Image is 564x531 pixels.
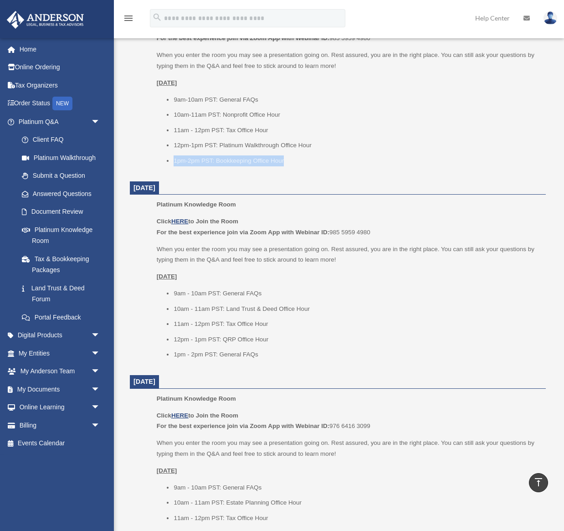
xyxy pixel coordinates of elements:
li: 10am - 11am PST: Land Trust & Deed Office Hour [174,304,539,314]
p: When you enter the room you may see a presentation going on. Rest assured, you are in the right p... [157,244,539,265]
li: 11am - 12pm PST: Tax Office Hour [174,319,539,330]
b: Click to Join the Room [157,412,238,419]
span: arrow_drop_down [91,398,109,417]
li: 1pm - 2pm PST: General FAQs [174,349,539,360]
a: Billingarrow_drop_down [6,416,114,434]
a: Tax Organizers [6,76,114,94]
a: vertical_align_top [529,473,548,492]
a: Home [6,40,114,58]
i: menu [123,13,134,24]
b: For the best experience join via Zoom App with Webinar ID: [157,423,329,429]
a: HERE [171,412,188,419]
a: My Entitiesarrow_drop_down [6,344,114,362]
span: arrow_drop_down [91,362,109,381]
img: User Pic [543,11,557,25]
p: When you enter the room you may see a presentation going on. Rest assured, you are in the right p... [157,438,539,459]
a: menu [123,16,134,24]
li: 10am-11am PST: Nonprofit Office Hour [174,109,539,120]
span: Platinum Knowledge Room [157,395,236,402]
span: arrow_drop_down [91,326,109,345]
span: [DATE] [133,378,155,385]
i: search [152,12,162,22]
li: 9am - 10am PST: General FAQs [174,288,539,299]
a: Tax & Bookkeeping Packages [13,250,114,279]
li: 11am - 12pm PST: Tax Office Hour [174,125,539,136]
span: arrow_drop_down [91,380,109,399]
u: [DATE] [157,79,177,86]
u: [DATE] [157,467,177,474]
a: Submit a Question [13,167,114,185]
p: 985 5959 4980 [157,216,539,237]
a: Digital Productsarrow_drop_down [6,326,114,345]
span: Platinum Knowledge Room [157,201,236,208]
div: NEW [52,97,72,110]
a: Platinum Q&Aarrow_drop_down [6,113,114,131]
li: 10am - 11am PST: Estate Planning Office Hour [174,497,539,508]
span: arrow_drop_down [91,113,109,131]
p: 976 6416 3099 [157,410,539,432]
b: For the best experience join via Zoom App with Webinar ID: [157,229,329,236]
li: 12pm-1pm PST: Platinum Walkthrough Office Hour [174,140,539,151]
a: My Documentsarrow_drop_down [6,380,114,398]
span: [DATE] [133,184,155,191]
a: Online Ordering [6,58,114,77]
u: [DATE] [157,273,177,280]
a: Online Learningarrow_drop_down [6,398,114,417]
a: Platinum Walkthrough [13,149,114,167]
li: 11am - 12pm PST: Tax Office Hour [174,513,539,524]
li: 12pm - 1pm PST: QRP Office Hour [174,334,539,345]
li: 9am - 10am PST: General FAQs [174,482,539,493]
span: arrow_drop_down [91,344,109,363]
a: Land Trust & Deed Forum [13,279,114,308]
li: 9am-10am PST: General FAQs [174,94,539,105]
a: Events Calendar [6,434,114,453]
img: Anderson Advisors Platinum Portal [4,11,87,29]
i: vertical_align_top [533,477,544,488]
li: 1pm-2pm PST: Bookkeeping Office Hour [174,155,539,166]
a: Order StatusNEW [6,94,114,113]
a: My Anderson Teamarrow_drop_down [6,362,114,381]
b: Click to Join the Room [157,218,238,225]
a: Client FAQ [13,131,114,149]
a: Portal Feedback [13,308,114,326]
a: Answered Questions [13,185,114,203]
p: When you enter the room you may see a presentation going on. Rest assured, you are in the right p... [157,50,539,71]
a: Document Review [13,203,114,221]
span: arrow_drop_down [91,416,109,435]
a: HERE [171,218,188,225]
a: Platinum Knowledge Room [13,221,109,250]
